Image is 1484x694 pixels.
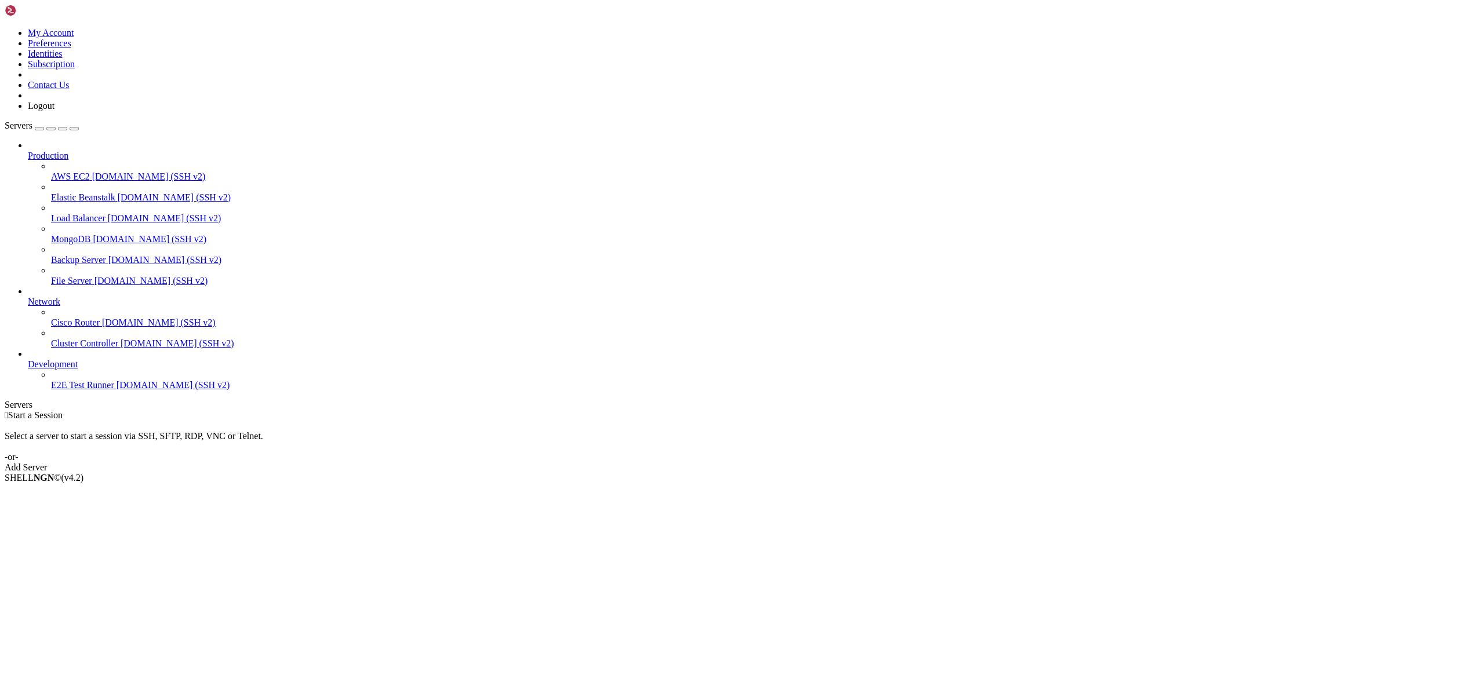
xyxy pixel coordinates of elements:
span: Production [28,151,68,160]
span: [DOMAIN_NAME] (SSH v2) [102,317,216,327]
a: Logout [28,101,54,111]
img: Shellngn [5,5,71,16]
span: [DOMAIN_NAME] (SSH v2) [118,192,231,202]
a: E2E Test Runner [DOMAIN_NAME] (SSH v2) [51,380,1479,390]
a: Elastic Beanstalk [DOMAIN_NAME] (SSH v2) [51,192,1479,203]
a: Cisco Router [DOMAIN_NAME] (SSH v2) [51,317,1479,328]
li: AWS EC2 [DOMAIN_NAME] (SSH v2) [51,161,1479,182]
span: [DOMAIN_NAME] (SSH v2) [94,276,208,286]
span: Network [28,297,60,306]
span: File Server [51,276,92,286]
div: Servers [5,400,1479,410]
li: E2E Test Runner [DOMAIN_NAME] (SSH v2) [51,370,1479,390]
li: Development [28,349,1479,390]
span: [DOMAIN_NAME] (SSH v2) [108,213,221,223]
span: Cisco Router [51,317,100,327]
a: Servers [5,120,79,130]
li: Network [28,286,1479,349]
a: Contact Us [28,80,70,90]
span: [DOMAIN_NAME] (SSH v2) [108,255,222,265]
a: AWS EC2 [DOMAIN_NAME] (SSH v2) [51,171,1479,182]
span: [DOMAIN_NAME] (SSH v2) [117,380,230,390]
span: 4.2.0 [61,473,84,483]
a: Network [28,297,1479,307]
span: Load Balancer [51,213,106,223]
a: Cluster Controller [DOMAIN_NAME] (SSH v2) [51,338,1479,349]
span: AWS EC2 [51,171,90,181]
a: My Account [28,28,74,38]
span: Elastic Beanstalk [51,192,115,202]
a: Development [28,359,1479,370]
li: Backup Server [DOMAIN_NAME] (SSH v2) [51,244,1479,265]
li: MongoDB [DOMAIN_NAME] (SSH v2) [51,224,1479,244]
span: SHELL © [5,473,83,483]
a: Identities [28,49,63,59]
span: MongoDB [51,234,90,244]
span: [DOMAIN_NAME] (SSH v2) [93,234,206,244]
li: Production [28,140,1479,286]
span: [DOMAIN_NAME] (SSH v2) [121,338,234,348]
span: Servers [5,120,32,130]
a: Load Balancer [DOMAIN_NAME] (SSH v2) [51,213,1479,224]
span: Cluster Controller [51,338,118,348]
span: [DOMAIN_NAME] (SSH v2) [92,171,206,181]
li: Cisco Router [DOMAIN_NAME] (SSH v2) [51,307,1479,328]
a: Preferences [28,38,71,48]
a: Subscription [28,59,75,69]
li: Load Balancer [DOMAIN_NAME] (SSH v2) [51,203,1479,224]
a: MongoDB [DOMAIN_NAME] (SSH v2) [51,234,1479,244]
span:  [5,410,8,420]
li: Cluster Controller [DOMAIN_NAME] (SSH v2) [51,328,1479,349]
span: Backup Server [51,255,106,265]
span: Development [28,359,78,369]
span: E2E Test Runner [51,380,114,390]
span: Start a Session [8,410,63,420]
li: File Server [DOMAIN_NAME] (SSH v2) [51,265,1479,286]
a: File Server [DOMAIN_NAME] (SSH v2) [51,276,1479,286]
b: NGN [34,473,54,483]
a: Backup Server [DOMAIN_NAME] (SSH v2) [51,255,1479,265]
li: Elastic Beanstalk [DOMAIN_NAME] (SSH v2) [51,182,1479,203]
div: Select a server to start a session via SSH, SFTP, RDP, VNC or Telnet. -or- [5,421,1479,462]
a: Production [28,151,1479,161]
div: Add Server [5,462,1479,473]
